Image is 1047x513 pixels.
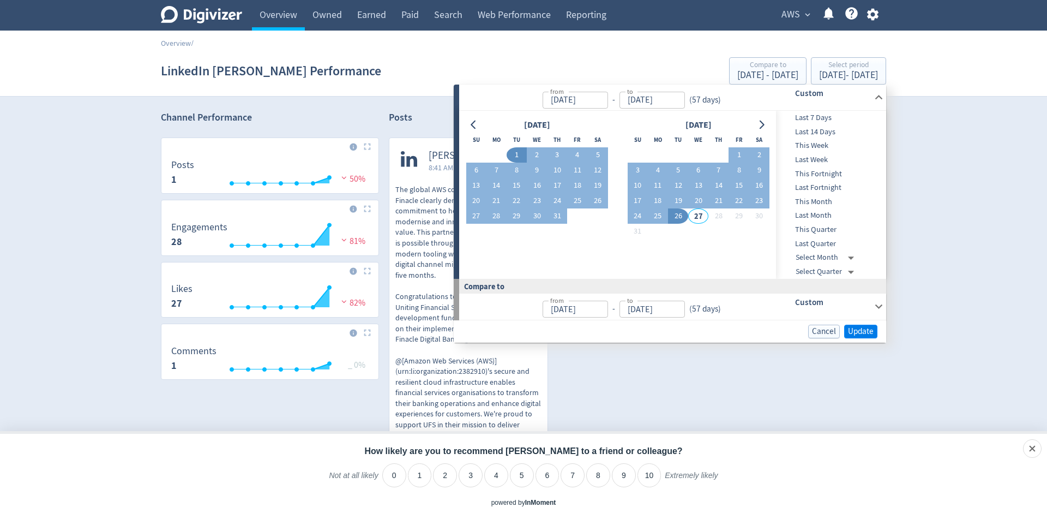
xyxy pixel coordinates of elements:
button: Go to previous month [466,117,482,133]
li: 8 [586,463,610,487]
div: from-to(57 days)Custom [459,111,886,279]
button: 7 [486,163,507,178]
a: InMoment [525,499,556,506]
th: Wednesday [688,132,708,147]
div: Compare to [454,279,886,294]
div: Last Month [776,208,884,223]
div: This Fortnight [776,167,884,181]
button: 2 [749,147,769,163]
strong: 1 [171,359,177,372]
span: 81% [339,236,365,247]
li: 6 [535,463,559,487]
div: ( 57 days ) [685,303,721,315]
button: 8 [729,163,749,178]
button: 10 [547,163,567,178]
button: 1 [729,147,749,163]
img: negative-performance.svg [339,174,350,182]
div: powered by inmoment [491,498,556,508]
th: Sunday [466,132,486,147]
button: 1 [507,147,527,163]
button: Go to next month [754,117,769,133]
button: 21 [708,193,729,208]
button: 22 [507,193,527,208]
span: 82% [339,297,365,308]
button: 4 [648,163,668,178]
strong: 28 [171,235,182,248]
label: to [627,296,633,305]
button: 4 [567,147,587,163]
button: 2 [527,147,547,163]
div: Select Quarter [796,265,858,279]
img: Placeholder [364,205,371,212]
span: Last Fortnight [776,182,884,194]
dt: Likes [171,283,192,295]
li: 4 [484,463,508,487]
h2: Posts [389,111,412,128]
button: 14 [708,178,729,193]
li: 3 [459,463,483,487]
span: Last Month [776,210,884,222]
span: Last Quarter [776,238,884,250]
img: negative-performance.svg [339,236,350,244]
span: Last 14 Days [776,126,884,138]
button: 5 [588,147,608,163]
button: 24 [547,193,567,208]
button: 28 [486,208,507,224]
div: Last 7 Days [776,111,884,125]
div: Close survey [1023,439,1042,458]
div: Select period [819,61,878,70]
span: 8:41 AM [DATE] AEST [429,162,502,173]
div: - [608,303,619,315]
div: [DATE] - [DATE] [819,70,878,80]
button: 14 [486,178,507,193]
span: / [191,38,194,48]
div: from-to(57 days)Custom [459,294,886,320]
button: 11 [648,178,668,193]
button: 6 [466,163,486,178]
button: 20 [688,193,708,208]
button: 3 [628,163,648,178]
button: Cancel [808,325,840,338]
span: This Week [776,140,884,152]
button: 23 [527,193,547,208]
button: 11 [567,163,587,178]
button: 22 [729,193,749,208]
button: 5 [668,163,688,178]
a: Overview [161,38,191,48]
th: Saturday [588,132,608,147]
span: Update [848,327,874,336]
span: 50% [339,174,365,184]
div: - [608,94,619,106]
span: This Month [776,196,884,208]
th: Friday [729,132,749,147]
li: 9 [612,463,636,487]
span: _ 0% [348,360,365,371]
svg: Likes 27 [166,284,374,313]
div: Compare to [737,61,798,70]
button: 17 [628,193,648,208]
div: [DATE] [521,118,553,133]
div: [DATE] - [DATE] [737,70,798,80]
img: Placeholder [364,329,371,336]
label: to [627,87,633,96]
button: 19 [588,178,608,193]
label: from [550,296,564,305]
dt: Posts [171,159,194,171]
h2: Channel Performance [161,111,379,124]
button: 28 [708,208,729,224]
button: 20 [466,193,486,208]
th: Thursday [708,132,729,147]
div: from-to(57 days)Custom [459,85,886,111]
label: Not at all likely [329,470,378,489]
span: This Fortnight [776,168,884,180]
th: Wednesday [527,132,547,147]
button: 23 [749,193,769,208]
dt: Engagements [171,221,227,234]
li: 5 [510,463,534,487]
strong: 27 [171,297,182,310]
button: Select period[DATE]- [DATE] [811,57,886,85]
h1: LinkedIn [PERSON_NAME] Performance [161,53,381,88]
button: 16 [749,178,769,193]
h6: Custom [795,296,870,309]
button: 29 [729,208,749,224]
